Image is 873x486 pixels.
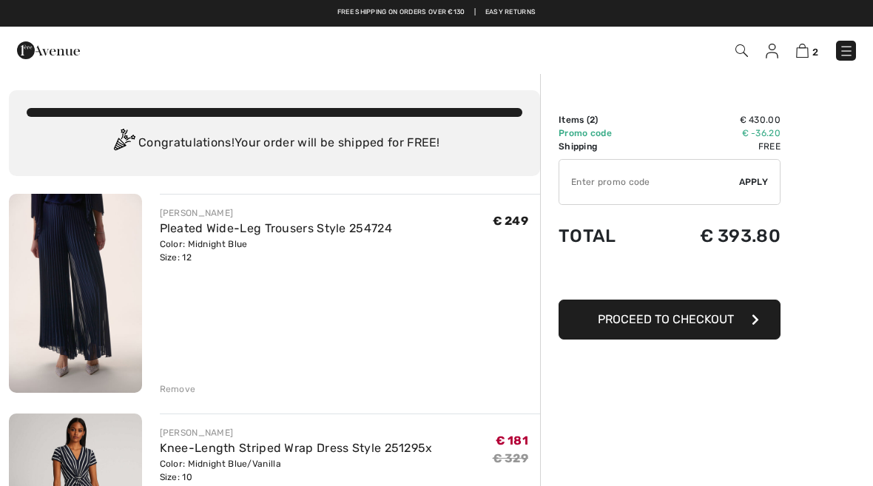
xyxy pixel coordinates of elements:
iframe: PayPal [559,261,781,294]
div: Congratulations! Your order will be shipped for FREE! [27,129,522,158]
td: Promo code [559,126,650,140]
td: € 393.80 [650,211,781,261]
div: Remove [160,382,196,396]
img: Search [735,44,748,57]
img: Pleated Wide-Leg Trousers Style 254724 [9,194,142,393]
a: 1ère Avenue [17,42,80,56]
span: 2 [812,47,818,58]
span: € 181 [496,433,529,448]
div: [PERSON_NAME] [160,206,392,220]
div: Color: Midnight Blue/Vanilla Size: 10 [160,457,433,484]
a: Knee-Length Striped Wrap Dress Style 251295x [160,441,433,455]
img: Shopping Bag [796,44,809,58]
img: 1ère Avenue [17,36,80,65]
span: Proceed to Checkout [598,312,734,326]
a: 2 [796,41,818,59]
a: Free shipping on orders over €130 [337,7,465,18]
img: Congratulation2.svg [109,129,138,158]
td: Items ( ) [559,113,650,126]
span: 2 [590,115,595,125]
div: [PERSON_NAME] [160,426,433,439]
input: Promo code [559,160,739,204]
img: Menu [839,44,854,58]
span: € 249 [493,214,529,228]
a: Easy Returns [485,7,536,18]
a: Pleated Wide-Leg Trousers Style 254724 [160,221,392,235]
s: € 329 [493,451,529,465]
span: | [474,7,476,18]
td: € 430.00 [650,113,781,126]
td: € -36.20 [650,126,781,140]
button: Proceed to Checkout [559,300,781,340]
img: My Info [766,44,778,58]
td: Total [559,211,650,261]
td: Free [650,140,781,153]
span: Apply [739,175,769,189]
div: Color: Midnight Blue Size: 12 [160,237,392,264]
td: Shipping [559,140,650,153]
